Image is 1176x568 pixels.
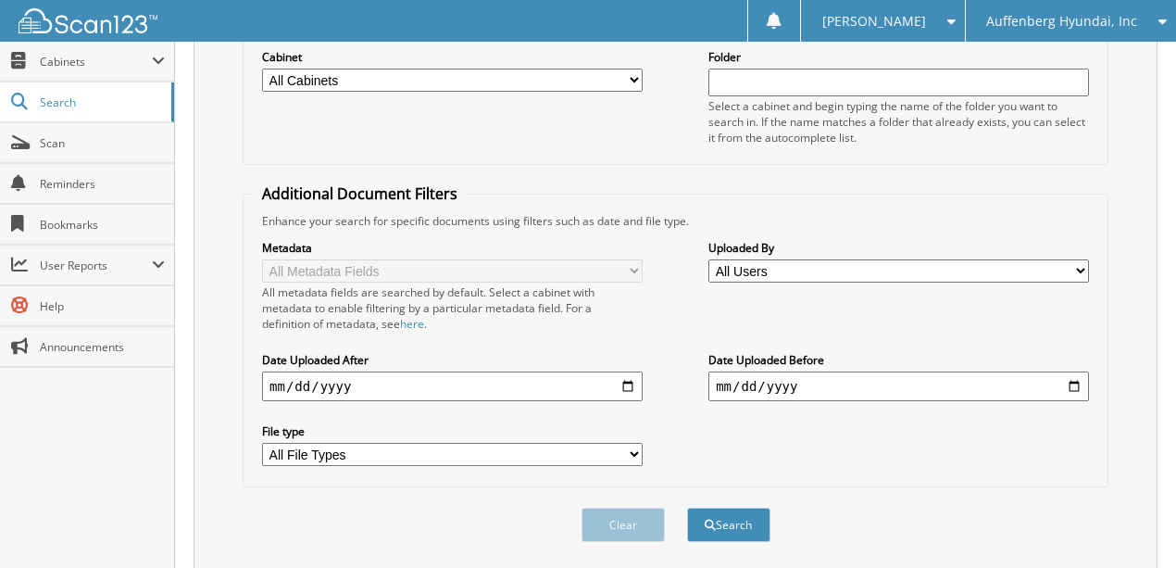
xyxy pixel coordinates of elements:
[262,240,643,256] label: Metadata
[708,98,1089,145] div: Select a cabinet and begin typing the name of the folder you want to search in. If the name match...
[986,16,1137,27] span: Auffenberg Hyundai, Inc
[40,135,165,151] span: Scan
[253,183,467,204] legend: Additional Document Filters
[582,508,665,542] button: Clear
[687,508,770,542] button: Search
[40,176,165,192] span: Reminders
[253,213,1098,229] div: Enhance your search for specific documents using filters such as date and file type.
[1083,479,1176,568] iframe: Chat Widget
[262,284,643,332] div: All metadata fields are searched by default. Select a cabinet with metadata to enable filtering b...
[262,372,643,401] input: start
[708,372,1089,401] input: end
[40,258,152,273] span: User Reports
[40,298,165,314] span: Help
[262,49,643,65] label: Cabinet
[708,352,1089,368] label: Date Uploaded Before
[708,240,1089,256] label: Uploaded By
[262,423,643,439] label: File type
[40,95,162,110] span: Search
[40,339,165,355] span: Announcements
[40,54,152,69] span: Cabinets
[262,352,643,368] label: Date Uploaded After
[708,49,1089,65] label: Folder
[400,316,424,332] a: here
[40,217,165,233] span: Bookmarks
[822,16,926,27] span: [PERSON_NAME]
[19,8,157,33] img: scan123-logo-white.svg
